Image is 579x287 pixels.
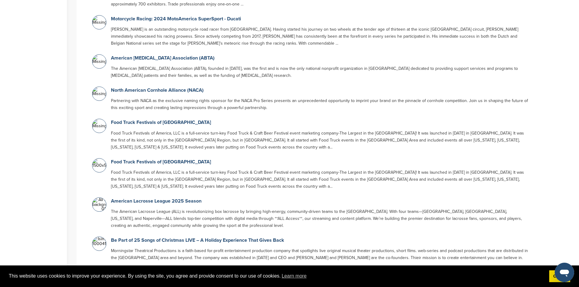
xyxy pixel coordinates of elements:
span: This website uses cookies to improve your experience. By using the site, you agree and provide co... [9,272,544,281]
a: Food Truck Festivals of [GEOGRAPHIC_DATA] [111,159,211,165]
p: Partnering with NACA as the exclusive naming rights sponsor for the NACA Pro Series presents an u... [111,97,529,111]
p: [PERSON_NAME] is an outstanding motorcycle road racer from [GEOGRAPHIC_DATA]. Having started his ... [111,26,529,47]
img: Missing [92,87,107,96]
img: Missing [92,15,107,25]
a: Be Part of 25 Songs of Christmas LIVE – A Holiday Experience That Gives Back [111,237,284,243]
a: Food Truck Festivals of [GEOGRAPHIC_DATA] [111,119,211,125]
a: North American Cornhole Alliance (NACA) [111,87,204,93]
a: Motorcycle Racing: 2024 MotoAmerica SuperSport - Ducati [111,16,241,22]
p: Morningstar Theatrical Productions is a faith-based for-profit entertainment production company t... [111,247,529,261]
p: The American Lacrosse League (ALL) is revolutionizing box lacrosse by bringing high-energy, commu... [111,208,529,229]
p: Food Truck Festivals of America, LLC is a full-service turn-key Food Truck & Craft Beer Festival ... [111,169,529,190]
p: The American [MEDICAL_DATA] Association (ABTA), founded in [DATE], was the first and is now the o... [111,65,529,79]
a: American [MEDICAL_DATA] Association (ABTA) [111,55,215,61]
img: Missing [92,55,107,64]
p: Food Truck Festivals of America, LLC is a full-service turn-key Food Truck & Craft Beer Festival ... [111,130,529,151]
img: 1500x500 [92,159,112,168]
img: Missing [92,119,107,128]
img: Isimg 1000417 [92,237,108,246]
a: learn more about cookies [281,272,308,281]
img: All black background 01 [92,198,115,211]
a: dismiss cookie message [549,270,570,282]
iframe: Button to launch messaging window [555,263,574,282]
a: American Lacrosse League 2025 Season [111,198,202,204]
